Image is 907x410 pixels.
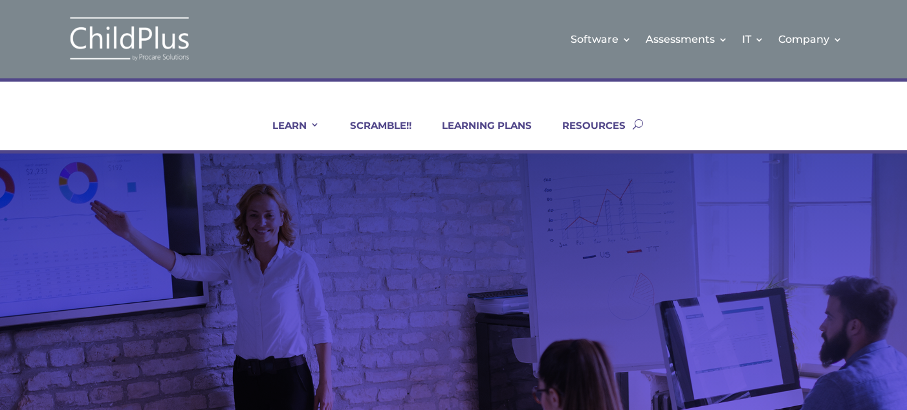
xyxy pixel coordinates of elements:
[256,119,320,150] a: LEARN
[426,119,532,150] a: LEARNING PLANS
[778,13,842,65] a: Company
[571,13,631,65] a: Software
[334,119,411,150] a: SCRAMBLE!!
[546,119,626,150] a: RESOURCES
[742,13,764,65] a: IT
[646,13,728,65] a: Assessments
